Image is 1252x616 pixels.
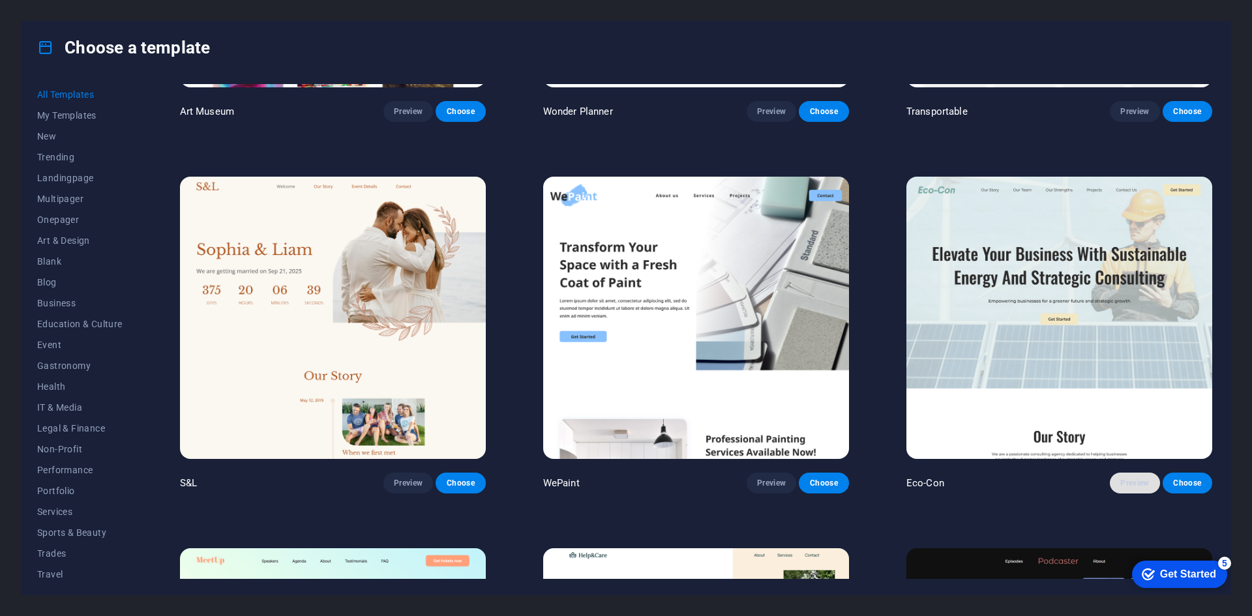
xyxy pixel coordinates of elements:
span: Preview [394,106,423,117]
button: Performance [37,460,123,480]
p: Eco-Con [906,477,944,490]
button: Preview [1110,473,1159,493]
span: Choose [446,106,475,117]
p: Wonder Planner [543,105,613,118]
button: Landingpage [37,168,123,188]
span: Non-Profit [37,444,123,454]
button: Portfolio [37,480,123,501]
span: Legal & Finance [37,423,123,433]
span: Health [37,381,123,392]
button: My Templates [37,105,123,126]
span: Travel [37,569,123,579]
div: 5 [97,3,110,16]
span: Blank [37,256,123,267]
button: Legal & Finance [37,418,123,439]
div: Get Started 5 items remaining, 0% complete [10,7,106,34]
button: Trending [37,147,123,168]
span: Education & Culture [37,319,123,329]
span: Services [37,506,123,517]
button: Preview [1110,101,1159,122]
span: Preview [757,478,786,488]
button: All Templates [37,84,123,105]
span: Event [37,340,123,350]
span: Onepager [37,214,123,225]
button: Health [37,376,123,397]
p: S&L [180,477,197,490]
span: Preview [757,106,786,117]
p: Transportable [906,105,968,118]
span: Trades [37,548,123,559]
button: Blog [37,272,123,293]
button: Preview [383,101,433,122]
h4: Choose a template [37,37,210,58]
button: IT & Media [37,397,123,418]
span: Landingpage [37,173,123,183]
button: Non-Profit [37,439,123,460]
button: Choose [436,473,485,493]
span: Trending [37,152,123,162]
button: Choose [1163,101,1212,122]
button: New [37,126,123,147]
span: Multipager [37,194,123,204]
button: Blank [37,251,123,272]
span: Choose [446,478,475,488]
img: Eco-Con [906,177,1212,458]
button: Preview [747,101,796,122]
p: Art Museum [180,105,234,118]
span: Business [37,298,123,308]
div: Get Started [38,14,95,26]
img: S&L [180,177,486,458]
button: Education & Culture [37,314,123,334]
span: Sports & Beauty [37,527,123,538]
button: Trades [37,543,123,564]
span: Choose [809,478,838,488]
button: Art & Design [37,230,123,251]
span: My Templates [37,110,123,121]
span: Choose [1173,106,1202,117]
button: Sports & Beauty [37,522,123,543]
img: WePaint [543,177,849,458]
button: Choose [436,101,485,122]
button: Gastronomy [37,355,123,376]
span: Choose [1173,478,1202,488]
button: Event [37,334,123,355]
span: Blog [37,277,123,287]
span: Preview [1120,106,1149,117]
button: Onepager [37,209,123,230]
button: Travel [37,564,123,585]
button: Choose [1163,473,1212,493]
p: WePaint [543,477,580,490]
span: Portfolio [37,486,123,496]
button: Business [37,293,123,314]
button: Preview [747,473,796,493]
button: Preview [383,473,433,493]
span: Choose [809,106,838,117]
span: All Templates [37,89,123,100]
span: Preview [394,478,423,488]
button: Choose [799,473,848,493]
span: Performance [37,465,123,475]
span: IT & Media [37,402,123,413]
span: New [37,131,123,141]
span: Preview [1120,478,1149,488]
span: Gastronomy [37,360,123,371]
button: Services [37,501,123,522]
span: Art & Design [37,235,123,246]
button: Multipager [37,188,123,209]
button: Choose [799,101,848,122]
